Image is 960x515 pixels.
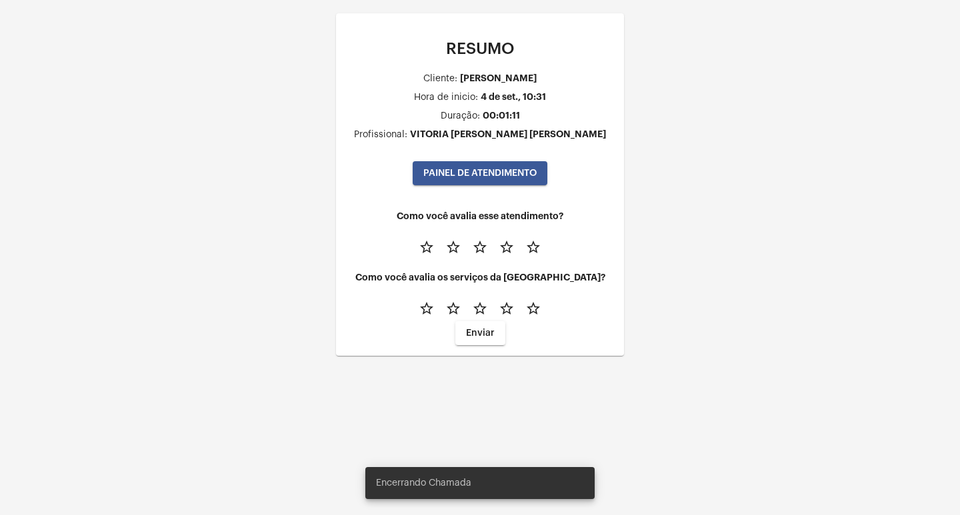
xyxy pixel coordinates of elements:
span: PAINEL DE ATENDIMENTO [423,169,537,178]
mat-icon: star_border [419,300,435,316]
mat-icon: star_border [525,239,541,255]
button: Enviar [455,321,505,345]
mat-icon: star_border [499,239,515,255]
span: Enviar [466,328,495,338]
div: VITORIA [PERSON_NAME] [PERSON_NAME] [410,129,606,139]
p: RESUMO [347,40,613,57]
button: PAINEL DE ATENDIMENTO [413,161,547,185]
div: Cliente: [423,74,457,84]
div: Duração: [441,111,480,121]
mat-icon: star_border [472,239,488,255]
mat-icon: star_border [472,300,488,316]
div: 00:01:11 [483,111,520,121]
h4: Como você avalia esse atendimento? [347,211,613,221]
mat-icon: star_border [419,239,435,255]
div: 4 de set., 10:31 [481,92,546,102]
div: Hora de inicio: [414,93,478,103]
div: [PERSON_NAME] [460,73,537,83]
h4: Como você avalia os serviços da [GEOGRAPHIC_DATA]? [347,272,613,282]
mat-icon: star_border [525,300,541,316]
mat-icon: star_border [499,300,515,316]
mat-icon: star_border [445,300,461,316]
mat-icon: star_border [445,239,461,255]
div: Profissional: [354,130,407,140]
span: Encerrando Chamada [376,476,471,490]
